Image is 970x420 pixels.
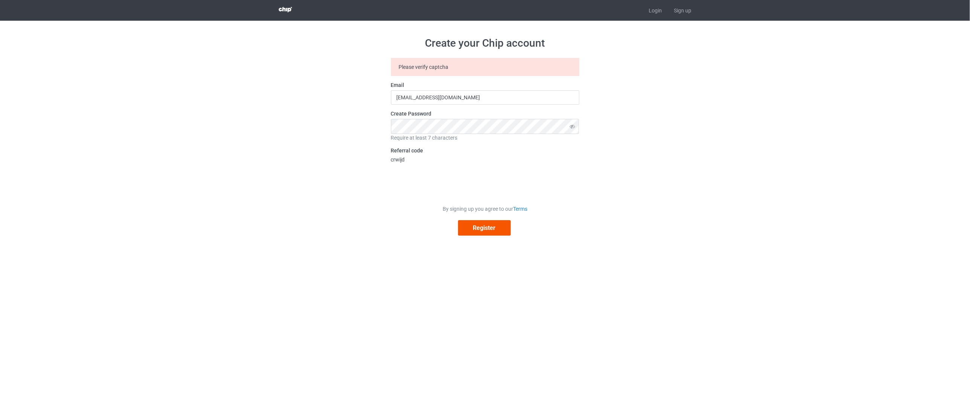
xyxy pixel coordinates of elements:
button: Register [458,220,511,236]
div: Require at least 7 characters [391,134,579,142]
label: Referral code [391,147,579,154]
div: Please verify captcha [391,58,579,76]
label: Create Password [391,110,579,117]
label: Email [391,81,579,89]
iframe: reCAPTCHA [428,169,542,198]
a: Terms [513,206,527,212]
img: 3d383065fc803cdd16c62507c020ddf8.png [279,7,292,12]
div: By signing up you agree to our [391,205,579,213]
div: crwijd [391,156,579,163]
h1: Create your Chip account [391,37,579,50]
